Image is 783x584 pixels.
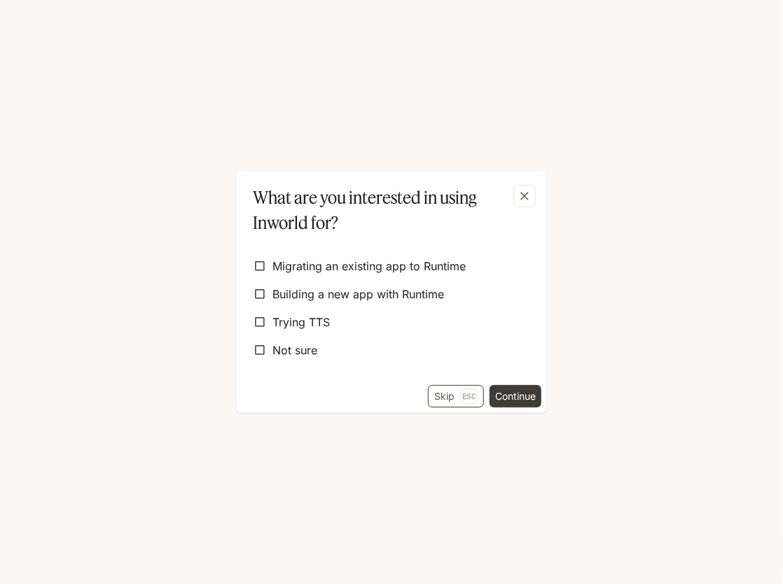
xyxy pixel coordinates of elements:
span: Migrating an existing app to Runtime [272,258,466,274]
p: What are you interested in using Inworld for? [253,185,525,235]
span: Building a new app with Runtime [272,286,444,303]
button: SkipEsc [428,385,484,408]
button: Continue [490,385,541,408]
p: Esc [460,389,478,404]
span: Not sure [272,342,317,359]
span: Trying TTS [272,314,330,331]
